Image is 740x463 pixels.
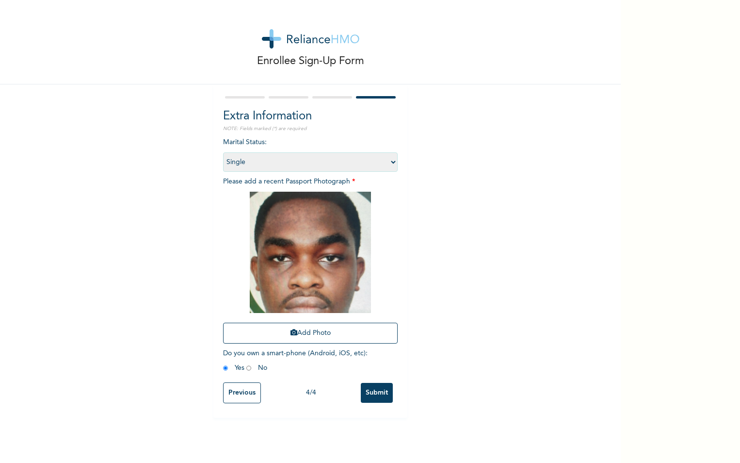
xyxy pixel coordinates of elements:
p: NOTE: Fields marked (*) are required [223,125,398,132]
input: Submit [361,383,393,403]
span: Please add a recent Passport Photograph [223,178,398,348]
h2: Extra Information [223,108,398,125]
span: Marital Status : [223,139,398,165]
button: Add Photo [223,323,398,344]
span: Do you own a smart-phone (Android, iOS, etc) : Yes No [223,350,368,371]
p: Enrollee Sign-Up Form [257,53,364,69]
input: Previous [223,382,261,403]
img: logo [262,29,359,49]
img: Crop [250,192,371,313]
div: 4 / 4 [261,388,361,398]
